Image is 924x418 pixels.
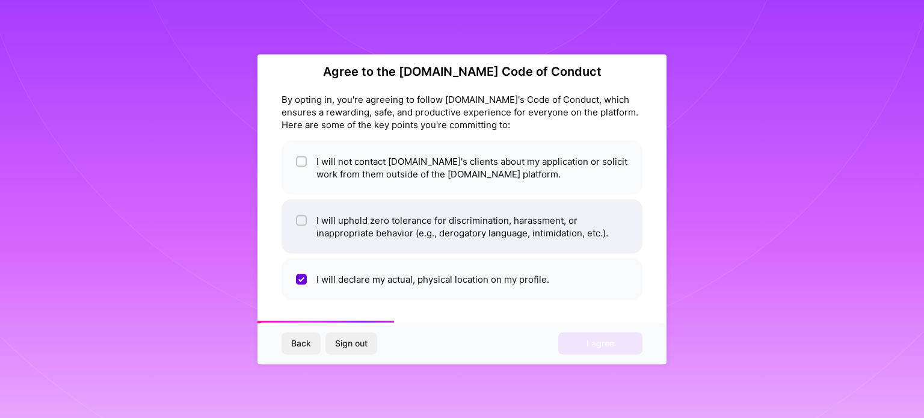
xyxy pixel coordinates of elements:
[282,258,642,300] li: I will declare my actual, physical location on my profile.
[325,333,377,354] button: Sign out
[335,337,368,349] span: Sign out
[282,333,321,354] button: Back
[282,93,642,131] div: By opting in, you're agreeing to follow [DOMAIN_NAME]'s Code of Conduct, which ensures a rewardin...
[282,140,642,194] li: I will not contact [DOMAIN_NAME]'s clients about my application or solicit work from them outside...
[282,64,642,78] h2: Agree to the [DOMAIN_NAME] Code of Conduct
[282,199,642,253] li: I will uphold zero tolerance for discrimination, harassment, or inappropriate behavior (e.g., der...
[291,337,311,349] span: Back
